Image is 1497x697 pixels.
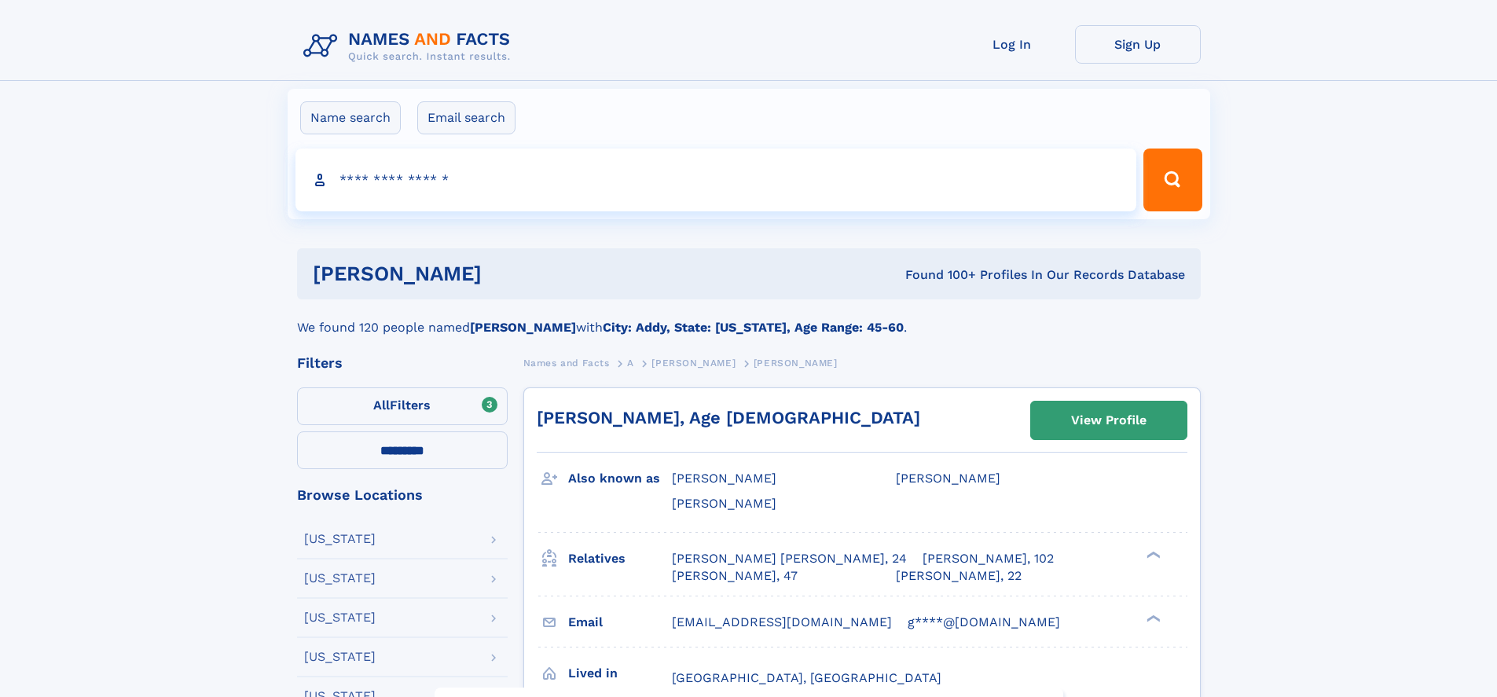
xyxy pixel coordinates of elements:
label: Email search [417,101,516,134]
h3: Also known as [568,465,672,492]
h3: Lived in [568,660,672,687]
button: Search Button [1143,149,1202,211]
a: Log In [949,25,1075,64]
a: [PERSON_NAME], 47 [672,567,798,585]
input: search input [295,149,1137,211]
div: [US_STATE] [304,533,376,545]
div: Found 100+ Profiles In Our Records Database [693,266,1185,284]
h1: [PERSON_NAME] [313,264,694,284]
div: Browse Locations [297,488,508,502]
span: [PERSON_NAME] [651,358,736,369]
a: Names and Facts [523,353,610,372]
a: [PERSON_NAME], 22 [896,567,1022,585]
span: [EMAIL_ADDRESS][DOMAIN_NAME] [672,614,892,629]
label: Name search [300,101,401,134]
label: Filters [297,387,508,425]
a: [PERSON_NAME], 102 [923,550,1054,567]
div: Filters [297,356,508,370]
a: [PERSON_NAME] [PERSON_NAME], 24 [672,550,907,567]
div: We found 120 people named with . [297,299,1201,337]
div: [US_STATE] [304,572,376,585]
a: Sign Up [1075,25,1201,64]
b: [PERSON_NAME] [470,320,576,335]
b: City: Addy, State: [US_STATE], Age Range: 45-60 [603,320,904,335]
a: A [627,353,634,372]
img: Logo Names and Facts [297,25,523,68]
span: [GEOGRAPHIC_DATA], [GEOGRAPHIC_DATA] [672,670,941,685]
div: ❯ [1143,613,1161,623]
h3: Relatives [568,545,672,572]
div: ❯ [1143,549,1161,559]
span: All [373,398,390,413]
h3: Email [568,609,672,636]
div: [US_STATE] [304,611,376,624]
span: [PERSON_NAME] [672,496,776,511]
span: [PERSON_NAME] [754,358,838,369]
a: [PERSON_NAME] [651,353,736,372]
a: [PERSON_NAME], Age [DEMOGRAPHIC_DATA] [537,408,920,427]
span: [PERSON_NAME] [896,471,1000,486]
span: A [627,358,634,369]
div: [US_STATE] [304,651,376,663]
a: View Profile [1031,402,1187,439]
div: View Profile [1071,402,1147,438]
span: [PERSON_NAME] [672,471,776,486]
